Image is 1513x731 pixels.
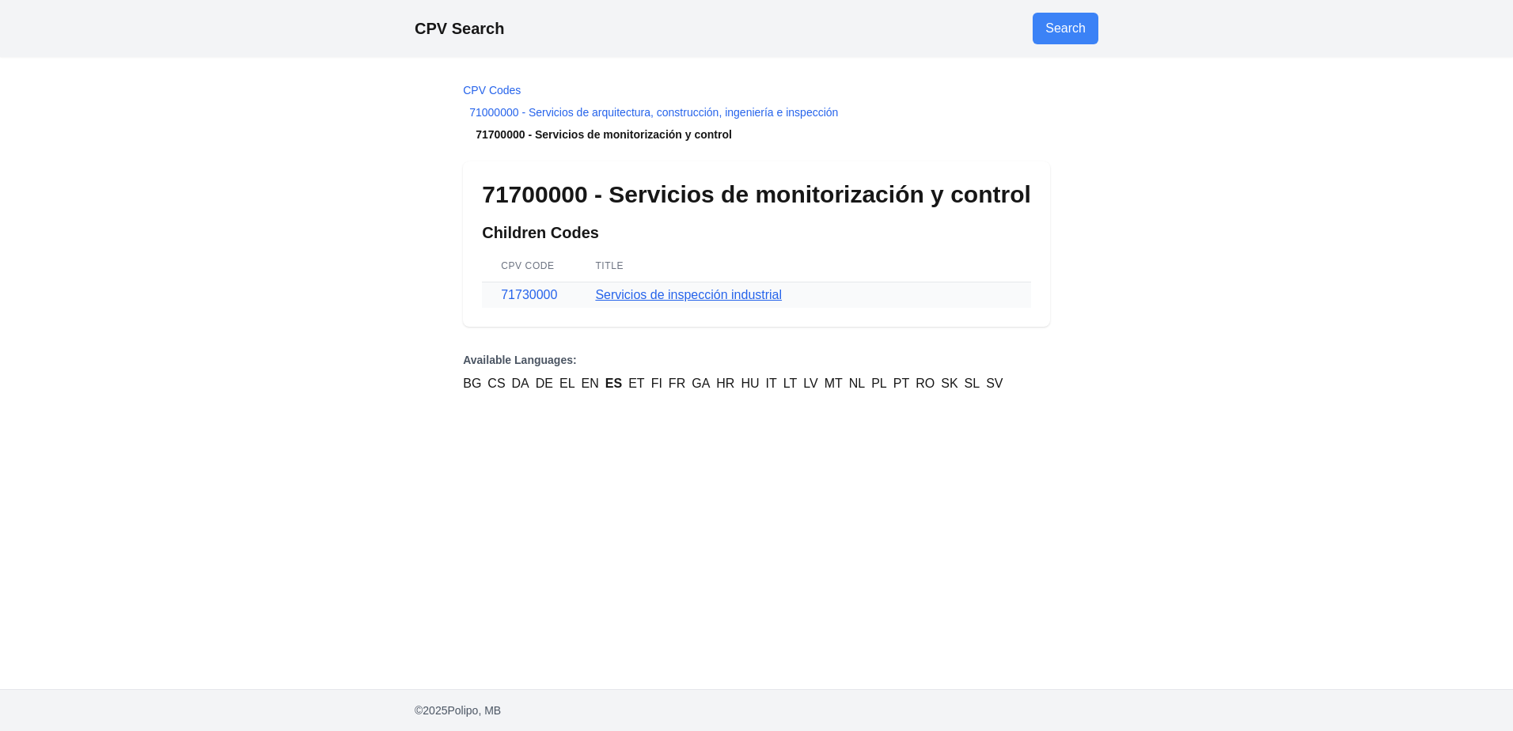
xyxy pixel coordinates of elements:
[605,374,622,393] a: ES
[482,250,576,282] th: CPV Code
[669,374,685,393] a: FR
[986,374,1003,393] a: SV
[482,222,1031,244] h2: Children Codes
[415,703,1098,718] p: © 2025 Polipo, MB
[916,374,935,393] a: RO
[741,374,759,393] a: HU
[651,374,662,393] a: FI
[536,374,553,393] a: DE
[487,374,505,393] a: CS
[766,374,777,393] a: IT
[501,288,557,301] a: 71730000
[512,374,529,393] a: DA
[941,374,957,393] a: SK
[482,180,1031,209] h1: 71700000 - Servicios de monitorización y control
[463,374,481,393] a: BG
[463,127,1050,142] li: 71700000 - Servicios de monitorización y control
[582,374,599,393] a: EN
[716,374,734,393] a: HR
[576,250,1030,282] th: Title
[463,82,1050,142] nav: Breadcrumb
[893,374,909,393] a: PT
[559,374,575,393] a: EL
[965,374,980,393] a: SL
[628,374,644,393] a: ET
[803,374,817,393] a: LV
[469,106,838,119] a: 71000000 - Servicios de arquitectura, construcción, ingeniería e inspección
[595,288,782,301] a: Servicios de inspección industrial
[849,374,865,393] a: NL
[825,374,843,393] a: MT
[463,352,1050,393] nav: Language Versions
[692,374,710,393] a: GA
[1033,13,1098,44] a: Go to search
[463,352,1050,368] p: Available Languages:
[871,374,887,393] a: PL
[415,20,504,37] a: CPV Search
[783,374,797,393] a: LT
[463,84,521,97] a: CPV Codes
